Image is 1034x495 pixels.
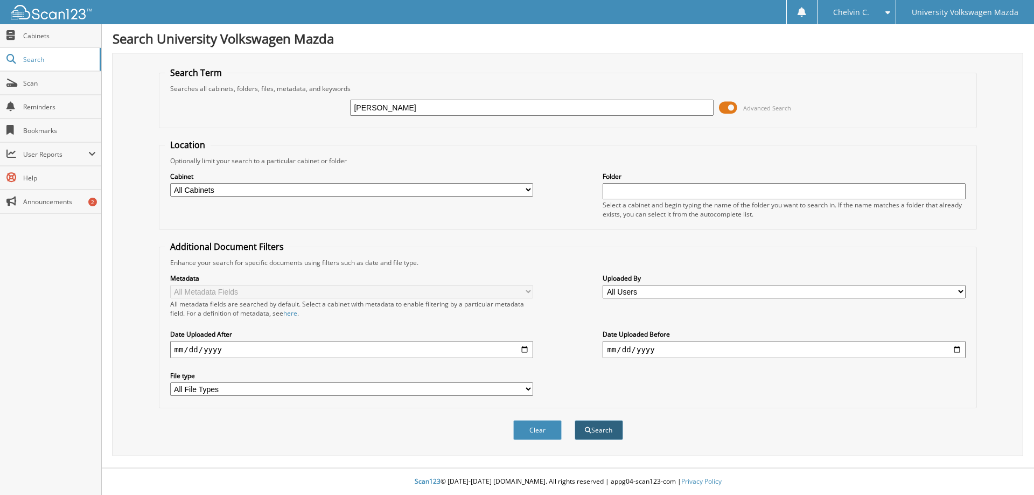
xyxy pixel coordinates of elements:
[23,31,96,40] span: Cabinets
[833,9,869,16] span: Chelvin C.
[165,156,972,165] div: Optionally limit your search to a particular cabinet or folder
[603,172,966,181] label: Folder
[170,172,533,181] label: Cabinet
[603,341,966,358] input: end
[165,67,227,79] legend: Search Term
[113,30,1023,47] h1: Search University Volkswagen Mazda
[23,55,94,64] span: Search
[170,274,533,283] label: Metadata
[23,173,96,183] span: Help
[23,102,96,111] span: Reminders
[165,84,972,93] div: Searches all cabinets, folders, files, metadata, and keywords
[170,299,533,318] div: All metadata fields are searched by default. Select a cabinet with metadata to enable filtering b...
[23,126,96,135] span: Bookmarks
[513,420,562,440] button: Clear
[912,9,1018,16] span: University Volkswagen Mazda
[170,330,533,339] label: Date Uploaded After
[170,371,533,380] label: File type
[283,309,297,318] a: here
[23,197,96,206] span: Announcements
[165,258,972,267] div: Enhance your search for specific documents using filters such as date and file type.
[415,477,441,486] span: Scan123
[23,79,96,88] span: Scan
[743,104,791,112] span: Advanced Search
[575,420,623,440] button: Search
[603,200,966,219] div: Select a cabinet and begin typing the name of the folder you want to search in. If the name match...
[23,150,88,159] span: User Reports
[88,198,97,206] div: 2
[165,139,211,151] legend: Location
[980,443,1034,495] iframe: Chat Widget
[165,241,289,253] legend: Additional Document Filters
[603,330,966,339] label: Date Uploaded Before
[102,469,1034,495] div: © [DATE]-[DATE] [DOMAIN_NAME]. All rights reserved | appg04-scan123-com |
[681,477,722,486] a: Privacy Policy
[603,274,966,283] label: Uploaded By
[11,5,92,19] img: scan123-logo-white.svg
[170,341,533,358] input: start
